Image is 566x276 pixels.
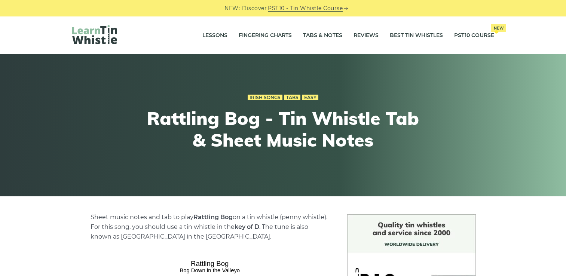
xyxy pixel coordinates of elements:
[239,26,292,45] a: Fingering Charts
[193,214,233,221] strong: Rattling Bog
[302,95,318,101] a: Easy
[284,95,300,101] a: Tabs
[354,26,379,45] a: Reviews
[72,25,117,44] img: LearnTinWhistle.com
[202,26,227,45] a: Lessons
[303,26,342,45] a: Tabs & Notes
[454,26,494,45] a: PST10 CourseNew
[390,26,443,45] a: Best Tin Whistles
[91,212,329,242] p: Sheet music notes and tab to play on a tin whistle (penny whistle). For this song, you should use...
[248,95,282,101] a: Irish Songs
[235,223,259,230] strong: key of D
[491,24,506,32] span: New
[146,108,421,151] h1: Rattling Bog - Tin Whistle Tab & Sheet Music Notes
